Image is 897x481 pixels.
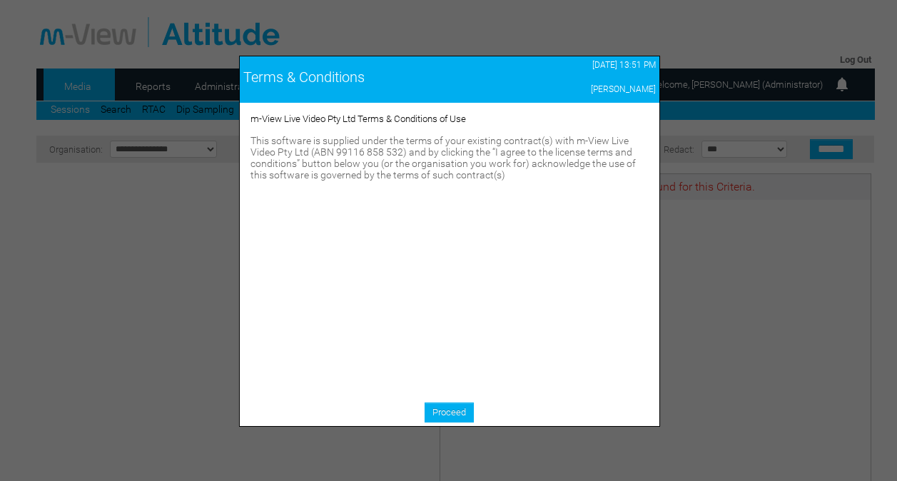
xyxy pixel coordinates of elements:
[833,76,851,93] img: bell24.png
[243,69,505,86] div: Terms & Conditions
[250,135,636,181] span: This software is supplied under the terms of your existing contract(s) with m-View Live Video Pty...
[250,113,466,124] span: m-View Live Video Pty Ltd Terms & Conditions of Use
[508,81,659,98] td: [PERSON_NAME]
[508,56,659,74] td: [DATE] 13:51 PM
[425,402,474,422] a: Proceed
